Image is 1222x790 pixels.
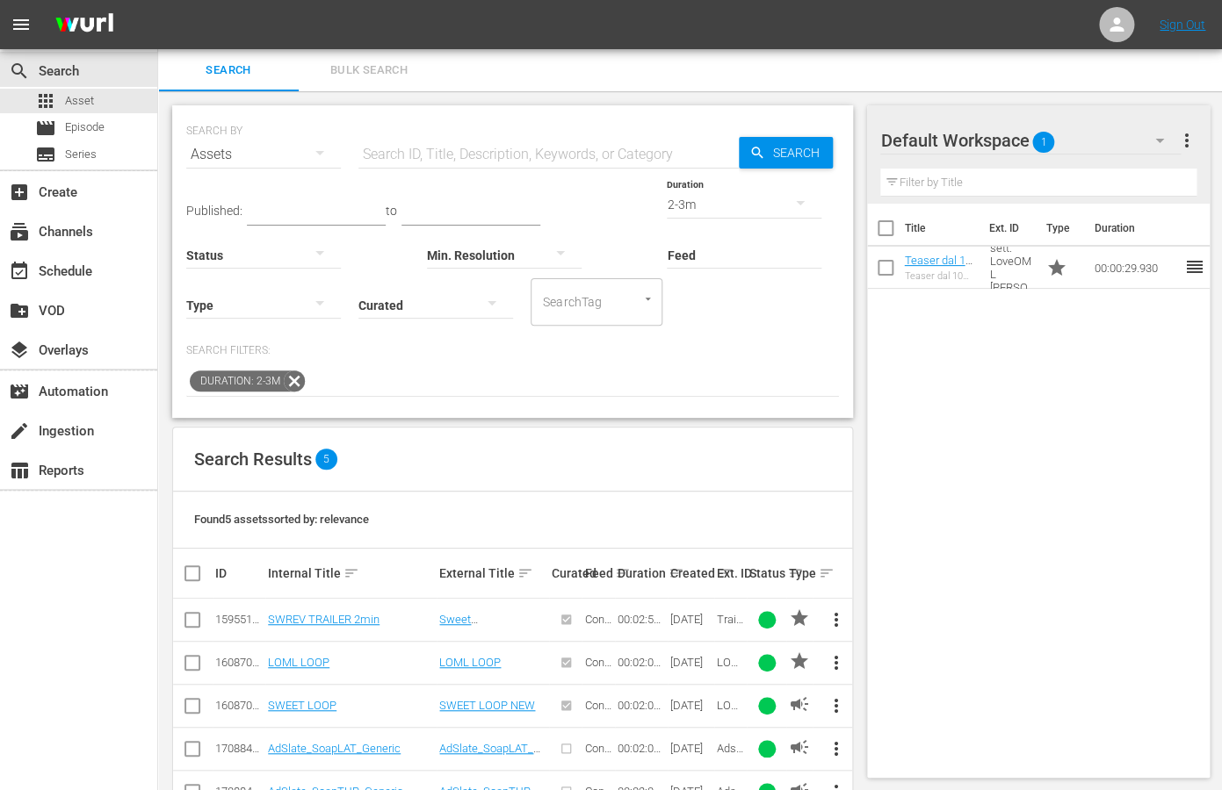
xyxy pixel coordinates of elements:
span: Overlays [9,340,30,361]
span: Content [584,613,611,639]
div: 2-3m [667,180,821,229]
div: 00:02:00.064 [618,656,665,669]
span: LOOPLOVE [717,656,739,695]
span: Search Results [194,449,312,470]
span: more_vert [826,652,847,673]
span: menu [11,14,32,35]
div: External Title [439,563,546,584]
span: Trailer 2min [717,613,743,652]
span: Found 5 assets sorted by: relevance [194,513,369,526]
span: 1 [1032,124,1054,161]
button: more_vert [815,599,857,641]
a: LOML LOOP [268,656,329,669]
div: 160870825 [215,699,263,712]
span: VOD [9,300,30,321]
span: Search [169,61,288,81]
td: 00:00:29.930 [1087,247,1183,289]
span: Create [9,182,30,203]
span: 5 [315,449,337,470]
button: more_vert [1175,119,1197,162]
div: [DATE] [670,742,712,755]
div: Status [749,563,784,584]
span: more_vert [826,738,847,759]
div: Internal Title [268,563,434,584]
span: Schedule [9,261,30,282]
th: Type [1035,204,1083,253]
span: Promo [1045,257,1067,278]
span: reorder [1183,256,1204,277]
a: SWEET LOOP NEW [439,699,535,712]
div: Curated [552,566,580,580]
span: Series [65,146,97,163]
th: Duration [1083,204,1189,253]
div: 159551575 [215,613,263,626]
div: 00:02:50.604 [618,613,665,626]
div: [DATE] [670,699,712,712]
div: Duration [618,563,665,584]
span: more_vert [826,609,847,630]
button: Search [739,137,833,169]
div: Type [789,563,810,584]
span: more_vert [1175,130,1197,151]
div: Created [670,563,712,584]
button: Open [640,291,656,307]
a: LOML LOOP [439,656,501,669]
a: Sweet Revenge_English_sub_trailer_V1 2minuti [439,613,541,652]
button: more_vert [815,642,857,684]
div: [DATE] [670,656,712,669]
a: Teaser dal 10 sett. LoveOML [PERSON_NAME] [904,254,972,320]
span: Asset [35,90,56,111]
span: Content [584,699,611,725]
a: SWREV TRAILER 2min [268,613,380,626]
span: Channels [9,221,30,242]
a: SWEET LOOP [268,699,336,712]
td: Teaser dal 10 sett. LoveOML [PERSON_NAME] [982,247,1038,289]
span: Content [584,656,611,682]
a: AdSlate_SoapLAT_Generic [439,742,541,768]
span: more_vert [826,695,847,716]
span: Published: [186,204,242,218]
span: AD [789,736,810,758]
span: Episode [35,118,56,139]
div: Default Workspace [880,116,1181,165]
span: Content [584,742,611,768]
img: ans4CAIJ8jUAAAAAAAAAAAAAAAAAAAAAAAAgQb4GAAAAAAAAAAAAAAAAAAAAAAAAJMjXAAAAAAAAAAAAAAAAAAAAAAAAgAT5G... [42,4,127,46]
span: Bulk Search [309,61,429,81]
span: sort [517,565,533,581]
a: Sign Out [1160,18,1205,32]
div: 00:02:00.106 [618,699,665,712]
div: Feed [584,563,612,584]
div: ID [215,566,263,580]
div: 00:02:00.064 [618,742,665,755]
span: Search [765,137,833,169]
span: Automation [9,381,30,402]
th: Ext. ID [979,204,1036,253]
span: to [386,204,397,218]
span: sort [343,565,359,581]
span: Episode [65,118,105,136]
p: Search Filters: [186,343,839,358]
span: PROMO [789,650,810,671]
span: Duration: 2-3m [190,370,284,391]
div: Ext. ID [717,566,745,580]
button: more_vert [815,685,857,727]
div: [DATE] [670,613,712,626]
button: more_vert [815,728,857,770]
span: Series [35,144,56,165]
span: Search [9,61,30,82]
div: 170884669 [215,742,263,755]
span: Asset [65,92,94,110]
th: Title [904,204,978,253]
div: Teaser dal 10 sett. LoveOML [PERSON_NAME] [904,270,975,282]
a: AdSlate_SoapLAT_Generic [268,742,401,755]
span: PROMO [789,607,810,628]
div: 160870824 [215,656,263,669]
div: Assets [186,130,341,179]
span: AD [789,693,810,715]
span: Ingestion [9,420,30,442]
span: Reports [9,460,30,481]
span: LOOPSWEET [717,699,741,738]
